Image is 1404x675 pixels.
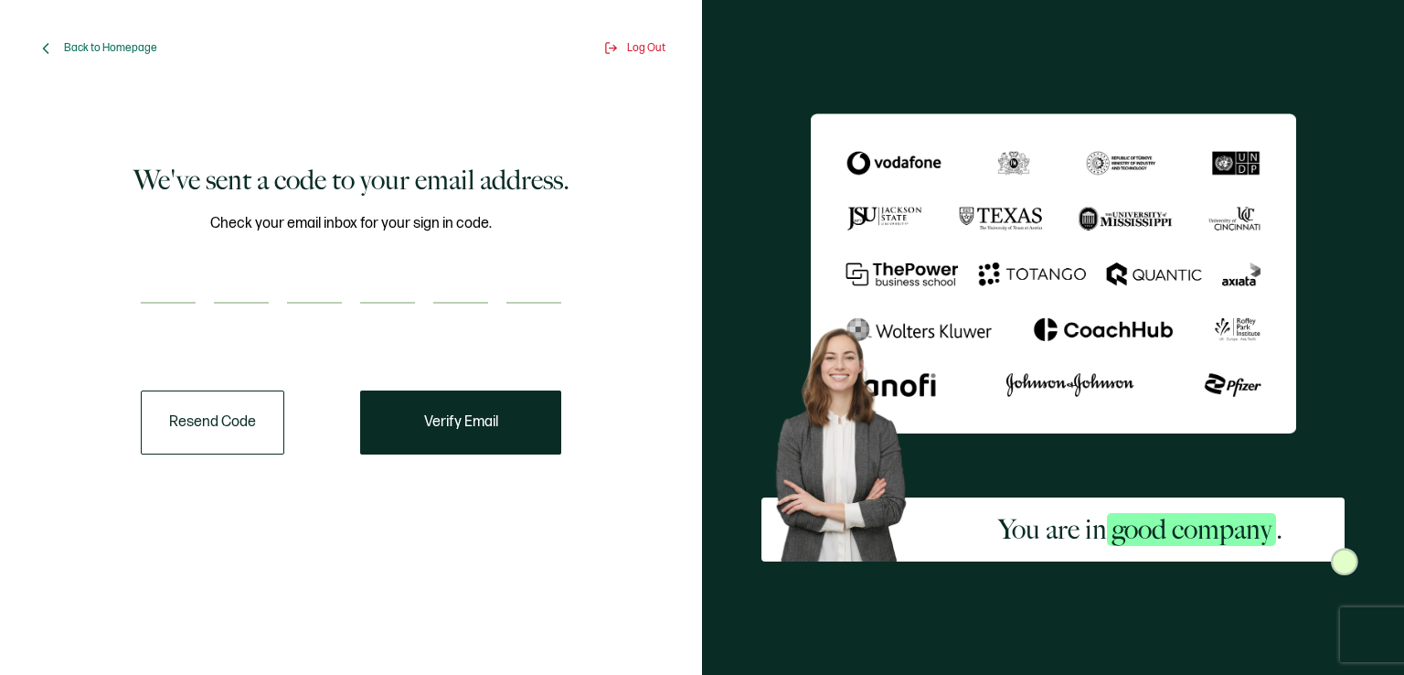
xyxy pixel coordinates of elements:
[424,415,498,430] span: Verify Email
[1107,513,1276,546] span: good company
[64,41,157,55] span: Back to Homepage
[627,41,665,55] span: Log Out
[141,391,284,455] button: Resend Code
[133,162,569,198] h1: We've sent a code to your email address.
[811,113,1296,434] img: Sertifier We've sent a code to your email address.
[761,316,936,562] img: Sertifier Signup - You are in <span class="strong-h">good company</span>. Hero
[210,212,492,235] span: Check your email inbox for your sign in code.
[1313,587,1404,675] iframe: Chat Widget
[998,511,1282,548] h2: You are in .
[360,391,561,455] button: Verify Email
[1331,548,1358,575] img: Sertifier Signup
